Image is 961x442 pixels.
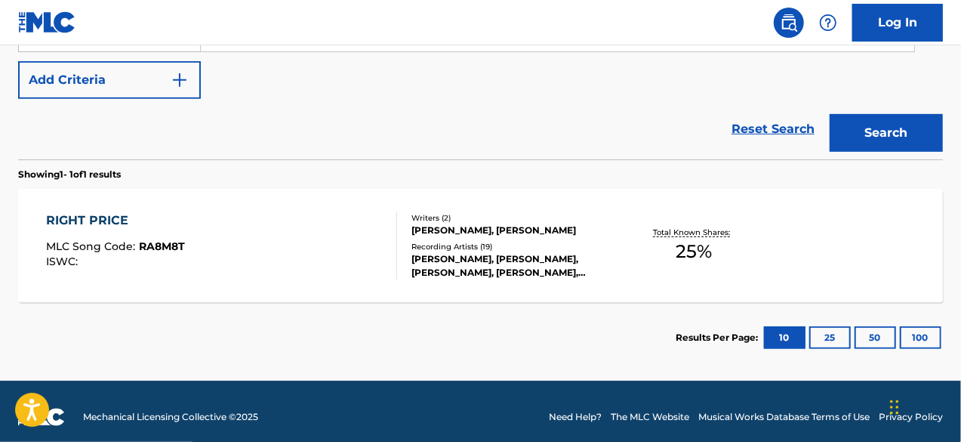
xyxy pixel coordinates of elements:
[886,369,961,442] iframe: Chat Widget
[18,189,943,302] a: RIGHT PRICEMLC Song Code:RA8M8TISWC:Writers (2)[PERSON_NAME], [PERSON_NAME]Recording Artists (19)...
[18,168,121,181] p: Showing 1 - 1 of 1 results
[411,224,617,237] div: [PERSON_NAME], [PERSON_NAME]
[724,113,822,146] a: Reset Search
[611,410,689,424] a: The MLC Website
[139,240,185,253] span: RA8M8T
[774,8,804,38] a: Public Search
[676,238,712,265] span: 25 %
[83,410,258,424] span: Mechanical Licensing Collective © 2025
[780,14,798,32] img: search
[855,326,896,349] button: 50
[852,4,943,42] a: Log In
[411,241,617,252] div: Recording Artists ( 19 )
[813,8,843,38] div: Help
[18,11,76,33] img: MLC Logo
[549,410,602,424] a: Need Help?
[46,255,82,268] span: ISWC :
[879,410,943,424] a: Privacy Policy
[654,227,735,238] p: Total Known Shares:
[171,71,189,89] img: 9d2ae6d4665cec9f34b9.svg
[809,326,851,349] button: 25
[46,212,185,230] div: RIGHT PRICE
[18,61,201,99] button: Add Criteria
[411,252,617,280] div: [PERSON_NAME], [PERSON_NAME], [PERSON_NAME], [PERSON_NAME], [PERSON_NAME]
[676,331,762,345] p: Results Per Page:
[764,326,805,349] button: 10
[830,114,943,152] button: Search
[46,240,139,253] span: MLC Song Code :
[411,212,617,224] div: Writers ( 2 )
[698,410,870,424] a: Musical Works Database Terms of Use
[890,385,899,430] div: Drag
[819,14,837,32] img: help
[900,326,941,349] button: 100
